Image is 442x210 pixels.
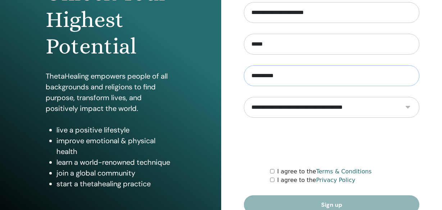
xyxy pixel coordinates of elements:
[56,157,175,168] li: learn a world-renowned technique
[316,168,372,175] a: Terms & Conditions
[316,177,355,183] a: Privacy Policy
[56,135,175,157] li: improve emotional & physical health
[56,178,175,189] li: start a thetahealing practice
[56,168,175,178] li: join a global community
[56,125,175,135] li: live a positive lifestyle
[277,167,372,176] label: I agree to the
[46,71,175,114] p: ThetaHealing empowers people of all backgrounds and religions to find purpose, transform lives, a...
[277,176,355,185] label: I agree to the
[277,129,386,157] iframe: reCAPTCHA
